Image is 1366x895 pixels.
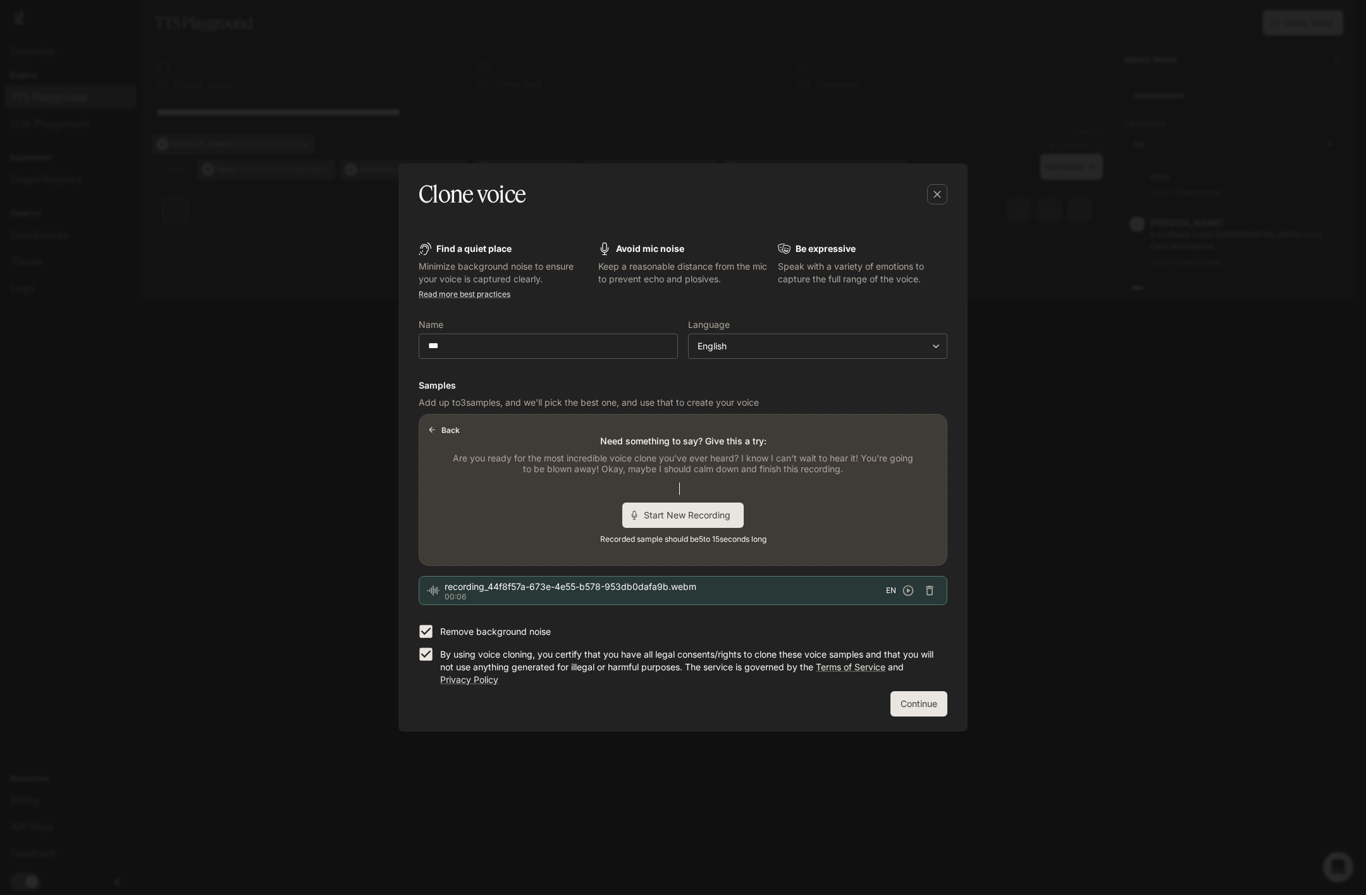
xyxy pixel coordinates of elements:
[600,435,766,447] p: Need something to say? Give this a try:
[445,580,886,593] span: recording_44f8f57a-673e-4e55-b578-953db0dafa9b.webm
[419,260,588,285] p: Minimize background noise to ensure your voice is captured clearly.
[886,584,896,597] span: EN
[778,260,947,285] p: Speak with a variety of emotions to capture the full range of the voice.
[436,243,512,254] b: Find a quiet place
[598,260,768,285] p: Keep a reasonable distance from the mic to prevent echo and plosives.
[816,661,885,672] a: Terms of Service
[796,243,856,254] b: Be expressive
[616,243,684,254] b: Avoid mic noise
[424,420,465,440] button: Back
[644,508,739,522] span: Start New Recording
[419,320,443,329] p: Name
[698,340,926,353] div: English
[440,648,937,686] p: By using voice cloning, you certify that you have all legal consents/rights to clone these voice ...
[440,625,551,638] p: Remove background noise
[688,320,730,329] p: Language
[622,503,744,528] div: Start New Recording
[419,379,947,392] h6: Samples
[600,533,766,546] span: Recorded sample should be 5 to 15 seconds long
[445,593,886,601] p: 00:06
[440,674,498,685] a: Privacy Policy
[419,289,510,299] a: Read more best practices
[419,178,526,210] h5: Clone voice
[890,691,947,717] button: Continue
[450,453,916,475] p: Are you ready for the most incredible voice clone you've ever heard? I know I can't wait to hear ...
[419,396,947,409] p: Add up to 3 samples, and we'll pick the best one, and use that to create your voice
[689,340,947,353] div: English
